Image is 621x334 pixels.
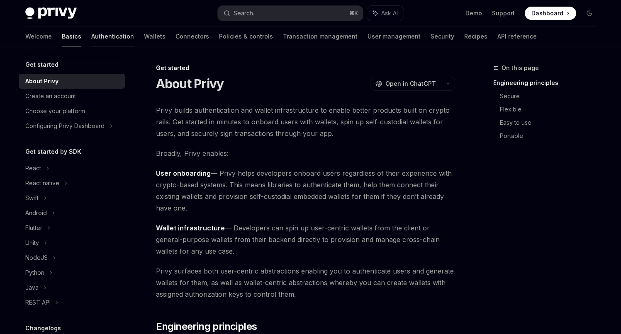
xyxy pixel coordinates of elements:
[25,208,47,218] div: Android
[370,77,441,91] button: Open in ChatGPT
[500,103,603,116] a: Flexible
[175,27,209,46] a: Connectors
[25,91,76,101] div: Create an account
[25,76,58,86] div: About Privy
[156,148,455,159] span: Broadly, Privy enables:
[385,80,436,88] span: Open in ChatGPT
[144,27,166,46] a: Wallets
[219,27,273,46] a: Policies & controls
[25,253,48,263] div: NodeJS
[25,106,85,116] div: Choose your platform
[19,74,125,89] a: About Privy
[525,7,576,20] a: Dashboard
[25,298,51,307] div: REST API
[19,104,125,119] a: Choose your platform
[25,223,42,233] div: Flutter
[156,224,225,232] strong: Wallet infrastructure
[156,222,455,257] span: — Developers can spin up user-centric wallets from the client or general-purpose wallets from the...
[500,116,603,129] a: Easy to use
[19,89,125,104] a: Create an account
[25,178,59,188] div: React native
[91,27,134,46] a: Authentication
[25,193,39,203] div: Swift
[156,169,211,177] strong: User onboarding
[218,6,363,21] button: Search...⌘K
[25,60,58,70] h5: Get started
[25,163,41,173] div: React
[531,9,563,17] span: Dashboard
[156,104,455,139] span: Privy builds authentication and wallet infrastructure to enable better products built on crypto r...
[156,167,455,214] span: — Privy helps developers onboard users regardless of their experience with crypto-based systems. ...
[156,64,455,72] div: Get started
[497,27,537,46] a: API reference
[25,27,52,46] a: Welcome
[25,121,105,131] div: Configuring Privy Dashboard
[156,265,455,300] span: Privy surfaces both user-centric abstractions enabling you to authenticate users and generate wal...
[234,8,257,18] div: Search...
[492,9,515,17] a: Support
[502,63,539,73] span: On this page
[349,10,358,17] span: ⌘ K
[25,268,44,278] div: Python
[500,129,603,143] a: Portable
[431,27,454,46] a: Security
[500,90,603,103] a: Secure
[25,7,77,19] img: dark logo
[25,283,39,293] div: Java
[367,6,404,21] button: Ask AI
[465,9,482,17] a: Demo
[25,238,39,248] div: Unity
[156,320,257,333] span: Engineering principles
[583,7,596,20] button: Toggle dark mode
[25,323,61,333] h5: Changelogs
[381,9,398,17] span: Ask AI
[156,76,224,91] h1: About Privy
[368,27,421,46] a: User management
[25,147,81,157] h5: Get started by SDK
[283,27,358,46] a: Transaction management
[62,27,81,46] a: Basics
[493,76,603,90] a: Engineering principles
[464,27,487,46] a: Recipes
